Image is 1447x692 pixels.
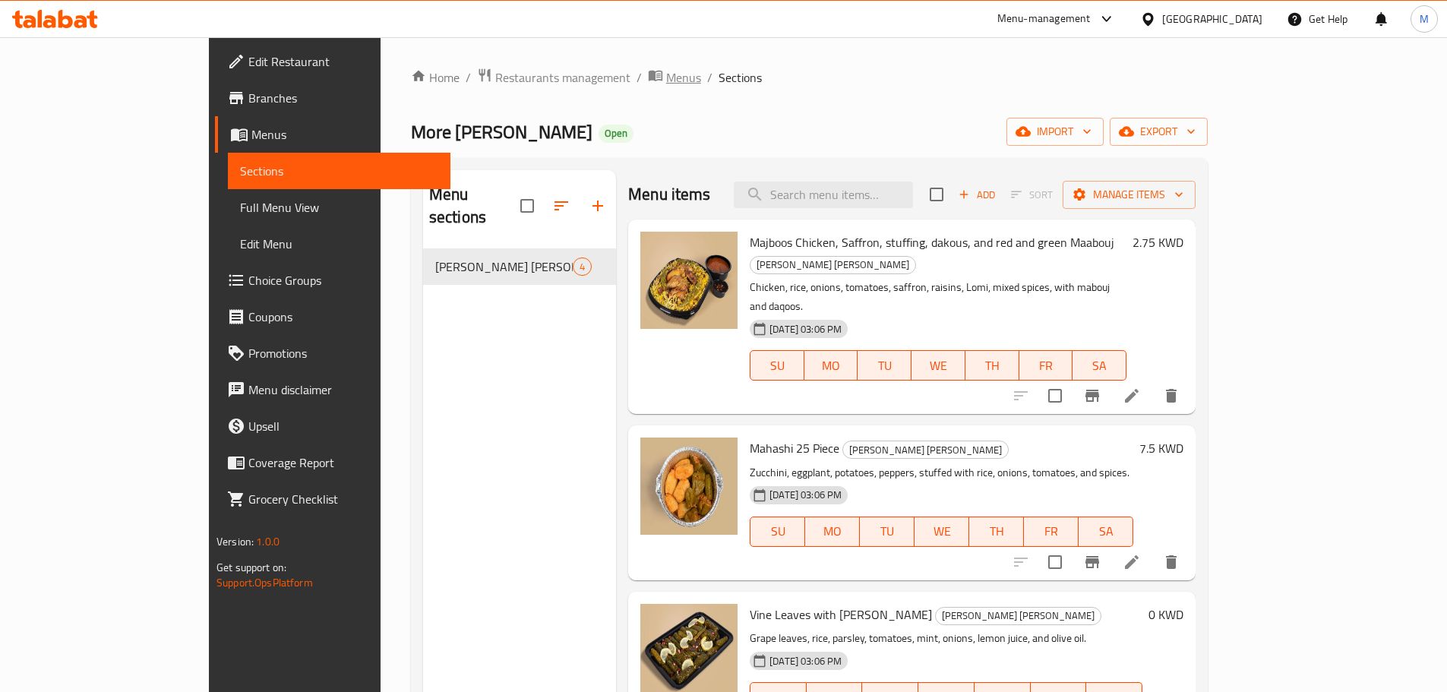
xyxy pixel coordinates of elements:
[435,258,573,276] div: Moore Vicker
[1420,11,1429,27] span: M
[805,517,860,547] button: MO
[719,68,762,87] span: Sections
[215,299,450,335] a: Coupons
[228,226,450,262] a: Edit Menu
[763,654,848,668] span: [DATE] 03:06 PM
[1019,122,1092,141] span: import
[750,256,915,273] span: [PERSON_NAME] [PERSON_NAME]
[1139,438,1183,459] h6: 7.5 KWD
[1030,520,1073,542] span: FR
[1075,185,1183,204] span: Manage items
[640,438,738,535] img: Mahashi 25 Piece
[921,520,963,542] span: WE
[1079,355,1120,377] span: SA
[953,183,1001,207] span: Add item
[599,127,633,140] span: Open
[228,153,450,189] a: Sections
[251,125,438,144] span: Menus
[866,520,908,542] span: TU
[216,573,313,592] a: Support.OpsPlatform
[750,437,839,460] span: Mahashi 25 Piece
[969,517,1024,547] button: TH
[750,278,1126,316] p: Chicken, rice, onions, tomatoes, saffron, raisins, Lomi, mixed spices, with mabouj and daqoos.
[1079,517,1133,547] button: SA
[1039,380,1071,412] span: Select to update
[811,520,854,542] span: MO
[975,520,1018,542] span: TH
[750,517,805,547] button: SU
[215,408,450,444] a: Upsell
[707,68,712,87] li: /
[216,558,286,577] span: Get support on:
[757,520,799,542] span: SU
[248,271,438,289] span: Choice Groups
[248,344,438,362] span: Promotions
[248,308,438,326] span: Coupons
[750,603,932,626] span: Vine Leaves with [PERSON_NAME]
[921,179,953,210] span: Select section
[763,488,848,502] span: [DATE] 03:06 PM
[648,68,701,87] a: Menus
[1153,544,1190,580] button: delete
[965,350,1019,381] button: TH
[215,444,450,481] a: Coverage Report
[411,115,592,149] span: More [PERSON_NAME]
[429,183,520,229] h2: Menu sections
[810,355,852,377] span: MO
[750,629,1142,648] p: Grape leaves, rice, parsley, tomatoes, mint, onions, lemon juice, and olive oil.
[477,68,630,87] a: Restaurants management
[240,235,438,253] span: Edit Menu
[1162,11,1262,27] div: [GEOGRAPHIC_DATA]
[495,68,630,87] span: Restaurants management
[858,350,911,381] button: TU
[435,258,573,276] span: [PERSON_NAME] [PERSON_NAME]
[240,162,438,180] span: Sections
[1074,544,1111,580] button: Branch-specific-item
[423,248,616,285] div: [PERSON_NAME] [PERSON_NAME]4
[1123,387,1141,405] a: Edit menu item
[1110,118,1208,146] button: export
[640,232,738,329] img: Majboos Chicken, Saffron, stuffing, dakous, and red and green Maabouj
[1085,520,1127,542] span: SA
[734,182,913,208] input: search
[1001,183,1063,207] span: Select section first
[215,335,450,371] a: Promotions
[915,517,969,547] button: WE
[1148,604,1183,625] h6: 0 KWD
[248,417,438,435] span: Upsell
[240,198,438,216] span: Full Menu View
[936,607,1101,624] span: [PERSON_NAME] [PERSON_NAME]
[248,52,438,71] span: Edit Restaurant
[1133,232,1183,253] h6: 2.75 KWD
[248,490,438,508] span: Grocery Checklist
[1019,350,1073,381] button: FR
[215,80,450,116] a: Branches
[599,125,633,143] div: Open
[1153,378,1190,414] button: delete
[573,260,591,274] span: 4
[864,355,905,377] span: TU
[580,188,616,224] button: Add section
[972,355,1013,377] span: TH
[757,355,798,377] span: SU
[843,441,1008,459] span: [PERSON_NAME] [PERSON_NAME]
[804,350,858,381] button: MO
[997,10,1091,28] div: Menu-management
[573,258,592,276] div: items
[215,371,450,408] a: Menu disclaimer
[860,517,915,547] button: TU
[256,532,280,551] span: 1.0.0
[215,481,450,517] a: Grocery Checklist
[637,68,642,87] li: /
[248,381,438,399] span: Menu disclaimer
[1063,181,1196,209] button: Manage items
[248,453,438,472] span: Coverage Report
[215,262,450,299] a: Choice Groups
[423,242,616,291] nav: Menu sections
[750,350,804,381] button: SU
[953,183,1001,207] button: Add
[1122,122,1196,141] span: export
[543,188,580,224] span: Sort sections
[911,350,965,381] button: WE
[750,256,916,274] div: Moore Vicker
